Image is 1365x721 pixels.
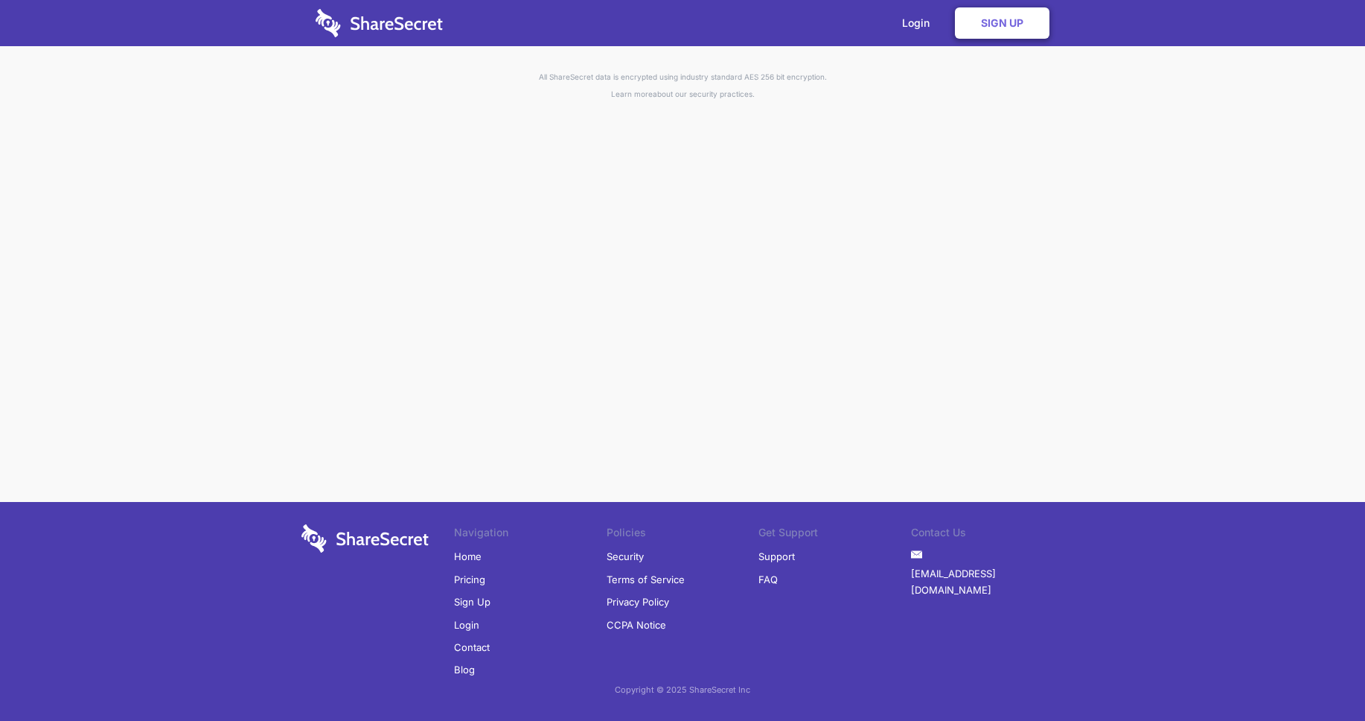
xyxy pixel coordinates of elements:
img: logo-wordmark-white-trans-d4663122ce5f474addd5e946df7df03e33cb6a1c49d2221995e7729f52c070b2.svg [301,524,429,553]
li: Policies [607,524,759,545]
li: Contact Us [911,524,1064,545]
img: logo-wordmark-white-trans-d4663122ce5f474addd5e946df7df03e33cb6a1c49d2221995e7729f52c070b2.svg [316,9,443,37]
a: Security [607,545,644,568]
a: CCPA Notice [607,614,666,636]
li: Navigation [454,524,607,545]
a: Terms of Service [607,568,685,591]
a: Privacy Policy [607,591,669,613]
div: All ShareSecret data is encrypted using industry standard AES 256 bit encryption. about our secur... [295,69,1070,102]
a: Sign Up [955,7,1049,39]
a: FAQ [758,568,778,591]
a: Home [454,545,482,568]
a: Support [758,545,795,568]
li: Get Support [758,524,911,545]
a: Login [454,614,479,636]
a: Learn more [611,89,653,98]
a: Blog [454,658,475,681]
a: [EMAIL_ADDRESS][DOMAIN_NAME] [911,562,1064,602]
a: Pricing [454,568,485,591]
a: Contact [454,636,490,658]
a: Sign Up [454,591,490,613]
